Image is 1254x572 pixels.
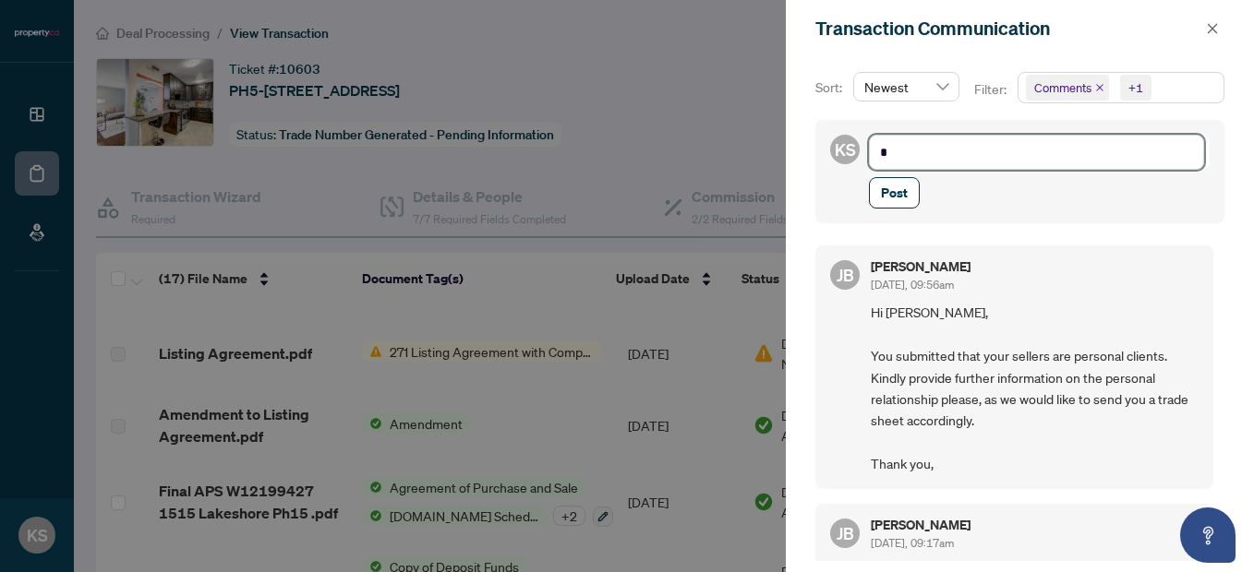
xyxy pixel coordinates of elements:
[871,278,954,292] span: [DATE], 09:56am
[881,178,908,208] span: Post
[871,302,1199,474] span: Hi [PERSON_NAME], You submitted that your sellers are personal clients. Kindly provide further in...
[1180,507,1236,563] button: Open asap
[1206,22,1219,35] span: close
[815,15,1200,42] div: Transaction Communication
[837,262,854,288] span: JB
[871,260,971,273] h5: [PERSON_NAME]
[864,73,948,101] span: Newest
[871,536,954,550] span: [DATE], 09:17am
[1095,83,1104,92] span: close
[871,518,971,531] h5: [PERSON_NAME]
[869,177,920,209] button: Post
[974,79,1009,100] p: Filter:
[837,520,854,546] span: JB
[1128,78,1143,97] div: +1
[835,137,856,162] span: KS
[1026,75,1109,101] span: Comments
[1034,78,1091,97] span: Comments
[815,77,846,98] p: Sort:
